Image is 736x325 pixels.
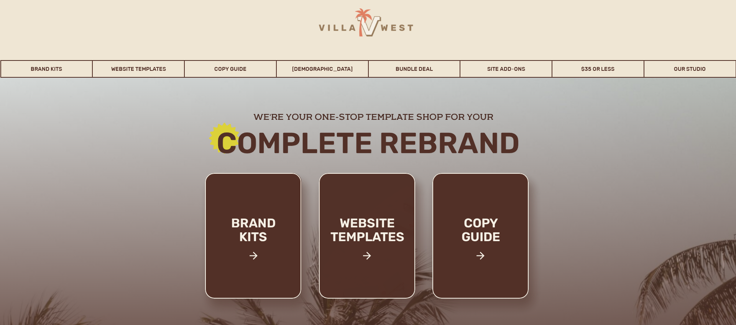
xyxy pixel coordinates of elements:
[369,60,460,78] a: Bundle Deal
[161,127,575,158] h2: Complete rebrand
[277,60,368,78] a: [DEMOGRAPHIC_DATA]
[93,60,184,78] a: Website Templates
[552,60,644,78] a: $35 or Less
[1,60,92,78] a: Brand Kits
[644,60,736,78] a: Our Studio
[445,216,516,269] a: copy guide
[221,216,286,269] a: brand kits
[460,60,552,78] a: Site Add-Ons
[185,60,276,78] a: Copy Guide
[199,111,548,121] h2: we're your one-stop template shop for your
[317,216,417,260] a: website templates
